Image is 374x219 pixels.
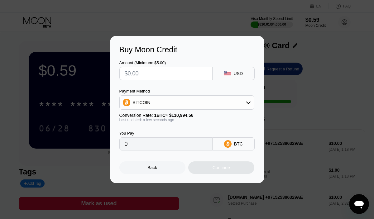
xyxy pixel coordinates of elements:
[349,194,369,214] iframe: Кнопка запуска окна обмена сообщениями
[119,45,255,54] div: Buy Moon Credit
[125,67,207,80] input: $0.00
[133,100,151,105] div: BITCOIN
[119,89,254,93] div: Payment Method
[120,96,254,109] div: BITCOIN
[154,113,194,118] span: 1 BTC ≈ $110,994.56
[119,113,254,118] div: Conversion Rate:
[119,118,254,122] div: Last updated: a few seconds ago
[147,165,157,170] div: Back
[119,60,213,65] div: Amount (Minimum: $5.00)
[119,161,185,174] div: Back
[234,141,243,146] div: BTC
[233,71,243,76] div: USD
[119,131,213,136] div: You Pay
